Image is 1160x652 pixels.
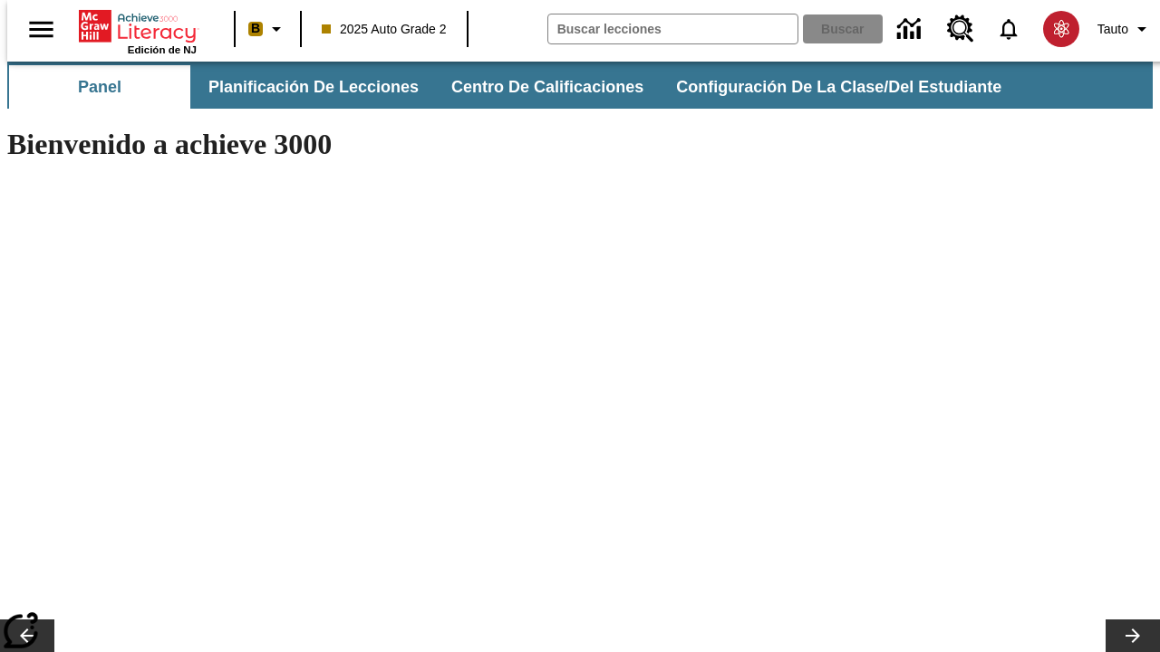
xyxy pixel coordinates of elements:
input: Buscar campo [548,14,797,43]
span: 2025 Auto Grade 2 [322,20,447,39]
span: Configuración de la clase/del estudiante [676,77,1001,98]
div: Portada [79,6,197,55]
span: B [251,17,260,40]
span: Panel [78,77,121,98]
button: Abrir el menú lateral [14,3,68,56]
span: Edición de NJ [128,44,197,55]
img: avatar image [1043,11,1079,47]
button: Panel [9,65,190,109]
button: Planificación de lecciones [194,65,433,109]
a: Centro de recursos, Se abrirá en una pestaña nueva. [936,5,985,53]
a: Portada [79,8,197,44]
a: Centro de información [886,5,936,54]
button: Boost El color de la clase es anaranjado claro. Cambiar el color de la clase. [241,13,295,45]
button: Centro de calificaciones [437,65,658,109]
div: Subbarra de navegación [7,65,1018,109]
div: Subbarra de navegación [7,62,1153,109]
span: Planificación de lecciones [208,77,419,98]
button: Escoja un nuevo avatar [1032,5,1090,53]
h1: Bienvenido a achieve 3000 [7,128,790,161]
button: Configuración de la clase/del estudiante [662,65,1016,109]
span: Tauto [1097,20,1128,39]
a: Notificaciones [985,5,1032,53]
span: Centro de calificaciones [451,77,643,98]
button: Carrusel de lecciones, seguir [1106,619,1160,652]
button: Perfil/Configuración [1090,13,1160,45]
